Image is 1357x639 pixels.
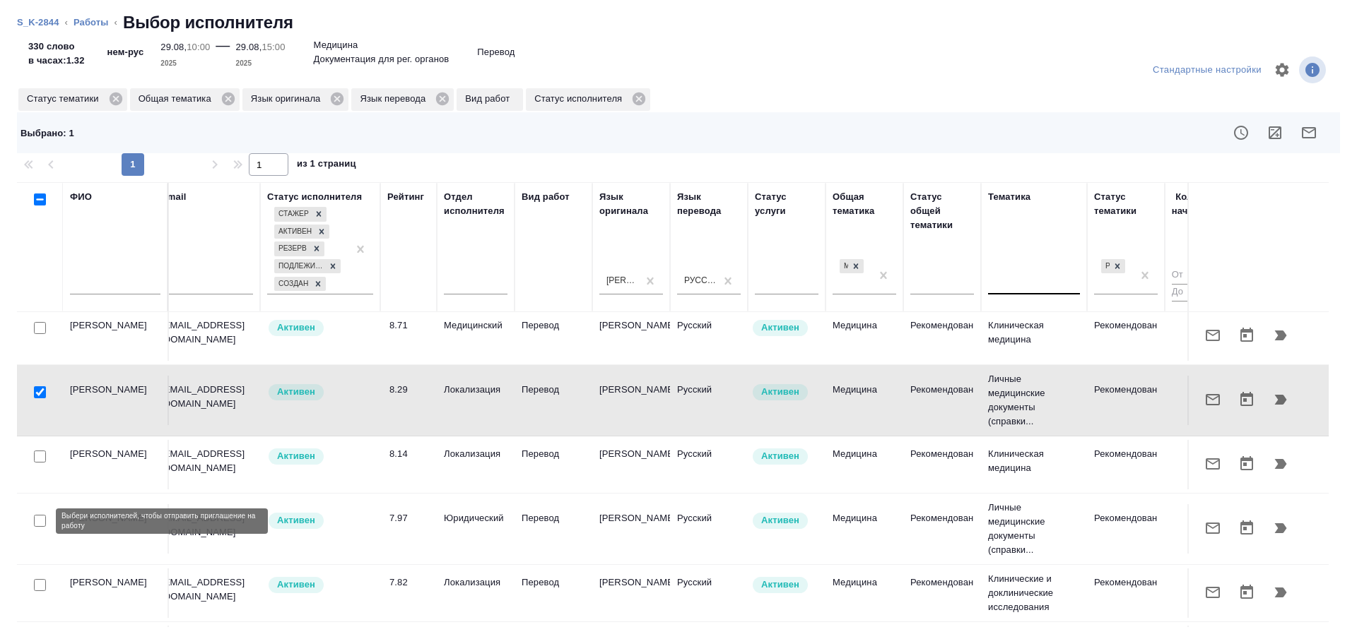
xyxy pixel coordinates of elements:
[903,440,981,489] td: Рекомендован
[274,241,309,256] div: Резерв
[267,511,373,530] div: Рядовой исполнитель: назначай с учетом рейтинга
[988,372,1080,429] p: Личные медицинские документы (справки...
[63,376,169,425] td: [PERSON_NAME]
[297,155,356,176] span: из 1 страниц
[826,504,903,554] td: Медицина
[761,321,799,335] p: Активен
[389,318,430,333] div: 8.71
[1224,116,1258,150] button: Показать доступность исполнителя
[1172,284,1207,301] input: До
[267,383,373,402] div: Рядовой исполнитель: назначай с учетом рейтинга
[988,318,1080,347] p: Клиническая медицина
[277,513,315,527] p: Активен
[70,190,92,204] div: ФИО
[599,190,663,218] div: Язык оригинала
[161,447,253,475] p: [EMAIL_ADDRESS][DOMAIN_NAME]
[273,258,342,275] div: Стажер, Активен, Резерв, Подлежит внедрению, Создан
[1292,116,1326,150] button: Отправить предложение о работе
[1094,190,1158,218] div: Статус тематики
[1230,511,1264,545] button: Открыть календарь загрузки
[522,190,570,204] div: Вид работ
[161,383,253,411] p: [EMAIL_ADDRESS][DOMAIN_NAME]
[114,16,117,30] li: ‹
[1149,59,1265,81] div: split button
[1230,575,1264,609] button: Открыть календарь загрузки
[1087,440,1165,489] td: Рекомендован
[838,258,865,275] div: Медицина
[74,17,109,28] a: Работы
[277,449,315,463] p: Активен
[139,92,216,106] p: Общая тематика
[988,501,1080,557] p: Личные медицинские документы (справки...
[274,207,311,222] div: Стажер
[606,275,639,287] div: [PERSON_NAME]
[1101,259,1110,274] div: Рекомендован
[826,376,903,425] td: Медицина
[670,568,748,618] td: Русский
[903,376,981,425] td: Рекомендован
[1264,575,1298,609] button: Продолжить
[236,42,262,52] p: 29.08,
[161,190,186,204] div: Email
[477,45,515,59] p: Перевод
[522,447,585,461] p: Перевод
[684,275,717,287] div: Русский
[160,42,187,52] p: 29.08,
[1087,504,1165,554] td: Рекомендован
[522,511,585,525] p: Перевод
[389,511,430,525] div: 7.97
[534,92,627,106] p: Статус исполнителя
[1264,383,1298,417] button: Продолжить
[1230,383,1264,417] button: Открыть календарь загрузки
[161,318,253,347] p: [EMAIL_ADDRESS][DOMAIN_NAME]
[444,190,507,218] div: Отдел исполнителя
[161,575,253,604] p: [EMAIL_ADDRESS][DOMAIN_NAME]
[314,38,358,52] p: Медицина
[20,128,74,138] span: Выбрано : 1
[216,34,230,71] div: —
[1265,53,1299,87] span: Настроить таблицу
[1264,318,1298,352] button: Продолжить
[826,568,903,618] td: Медицина
[526,88,650,111] div: Статус исполнителя
[833,190,896,218] div: Общая тематика
[677,190,741,218] div: Язык перевода
[437,311,515,361] td: Медицинский
[1196,511,1230,545] button: Отправить предложение о работе
[242,88,349,111] div: Язык оригинала
[840,259,848,274] div: Медицина
[988,190,1030,204] div: Тематика
[277,578,315,592] p: Активен
[670,440,748,489] td: Русский
[522,575,585,590] p: Перевод
[826,311,903,361] td: Медицина
[267,447,373,466] div: Рядовой исполнитель: назначай с учетом рейтинга
[273,205,328,223] div: Стажер, Активен, Резерв, Подлежит внедрению, Создан
[1258,116,1292,150] button: Рассчитать маржинальность заказа
[274,277,310,292] div: Создан
[761,578,799,592] p: Активен
[988,572,1080,614] p: Клинические и доклинические исследования
[670,376,748,425] td: Русский
[1087,311,1165,361] td: Рекомендован
[187,42,210,52] p: 10:00
[522,318,585,333] p: Перевод
[267,190,362,204] div: Статус исполнителя
[465,92,515,106] p: Вид работ
[123,11,293,34] h2: Выбор исполнителя
[63,440,169,489] td: [PERSON_NAME]
[34,450,46,462] input: Выбери исполнителей, чтобы отправить приглашение на работу
[130,88,240,111] div: Общая тематика
[592,440,670,489] td: [PERSON_NAME]
[1172,190,1207,218] div: Кол-во начисл.
[910,190,974,232] div: Статус общей тематики
[761,385,799,399] p: Активен
[1196,318,1230,352] button: Отправить предложение о работе
[761,513,799,527] p: Активен
[1196,447,1230,481] button: Отправить предложение о работе
[437,504,515,554] td: Юридический
[826,440,903,489] td: Медицина
[903,568,981,618] td: Рекомендован
[1196,383,1230,417] button: Отправить предложение о работе
[1196,575,1230,609] button: Отправить предложение о работе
